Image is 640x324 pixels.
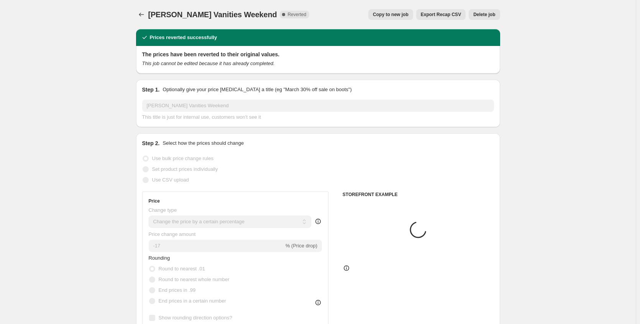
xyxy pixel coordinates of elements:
[469,9,500,20] button: Delete job
[159,287,196,293] span: End prices in .99
[149,255,170,261] span: Rounding
[162,139,244,147] p: Select how the prices should change
[142,61,275,66] i: This job cannot be edited because it has already completed.
[149,231,196,237] span: Price change amount
[159,315,232,321] span: Show rounding direction options?
[287,11,306,18] span: Reverted
[148,10,277,19] span: [PERSON_NAME] Vanities Weekend
[136,9,147,20] button: Price change jobs
[286,243,317,249] span: % (Price drop)
[416,9,466,20] button: Export Recap CSV
[373,11,409,18] span: Copy to new job
[473,11,495,18] span: Delete job
[343,191,494,198] h6: STOREFRONT EXAMPLE
[150,34,217,41] h2: Prices reverted successfully
[142,114,261,120] span: This title is just for internal use, customers won't see it
[159,298,226,304] span: End prices in a certain number
[159,277,230,282] span: Round to nearest whole number
[149,198,160,204] h3: Price
[421,11,461,18] span: Export Recap CSV
[142,86,160,93] h2: Step 1.
[162,86,351,93] p: Optionally give your price [MEDICAL_DATA] a title (eg "March 30% off sale on boots")
[149,207,177,213] span: Change type
[152,166,218,172] span: Set product prices individually
[142,100,494,112] input: 30% off holiday sale
[152,177,189,183] span: Use CSV upload
[368,9,413,20] button: Copy to new job
[152,155,213,161] span: Use bulk price change rules
[142,139,160,147] h2: Step 2.
[142,51,494,58] h2: The prices have been reverted to their original values.
[159,266,205,272] span: Round to nearest .01
[149,240,284,252] input: -15
[314,218,322,225] div: help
